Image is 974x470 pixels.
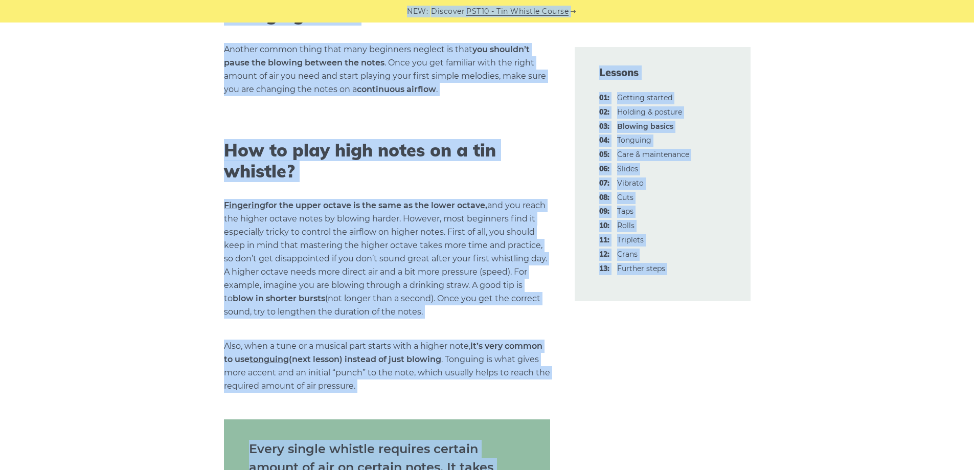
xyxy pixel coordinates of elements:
[617,193,633,202] a: 08:Cuts
[599,92,609,104] span: 01:
[617,178,644,188] a: 07:Vibrato
[224,44,530,68] strong: you shouldn’t pause the blowing between the notes
[599,121,609,133] span: 03:
[617,221,635,230] a: 10:Rolls
[224,340,550,393] p: Also, when a tune or a musical part starts with a higher note, . Tonguing is what gives more acce...
[599,192,609,204] span: 08:
[224,43,550,96] p: Another common thing that many beginners neglect is that . Once you get familiar with the right a...
[617,136,651,145] a: 04:Tonguing
[617,107,682,117] a: 02:Holding & posture
[617,264,665,273] a: 13:Further steps
[599,220,609,232] span: 10:
[250,354,289,364] a: tonguing
[357,84,436,94] strong: continuous airflow
[599,149,609,161] span: 05:
[599,163,609,175] span: 06:
[617,235,644,244] a: 11:Triplets
[599,106,609,119] span: 02:
[617,164,638,173] a: 06:Slides
[617,207,633,216] a: 09:Taps
[599,177,609,190] span: 07:
[466,6,569,17] a: PST10 - Tin Whistle Course
[224,199,550,319] p: and you reach the higher octave notes by blowing harder. However, most beginners find it especial...
[617,250,638,259] a: 12:Crans
[599,135,609,147] span: 04:
[224,200,487,210] strong: for the upper octave is the same as the lower octave,
[431,6,465,17] span: Discover
[617,122,673,131] strong: Blowing basics
[233,294,325,303] strong: blow in shorter bursts
[617,150,689,159] a: 05:Care & maintenance
[224,200,265,210] a: Fingering
[599,234,609,247] span: 11:
[599,263,609,275] span: 13:
[599,65,726,80] span: Lessons
[599,206,609,218] span: 09:
[599,249,609,261] span: 12:
[224,140,550,182] h2: How to play high notes on a tin whistle?
[617,93,672,102] a: 01:Getting started
[407,6,428,17] span: NEW:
